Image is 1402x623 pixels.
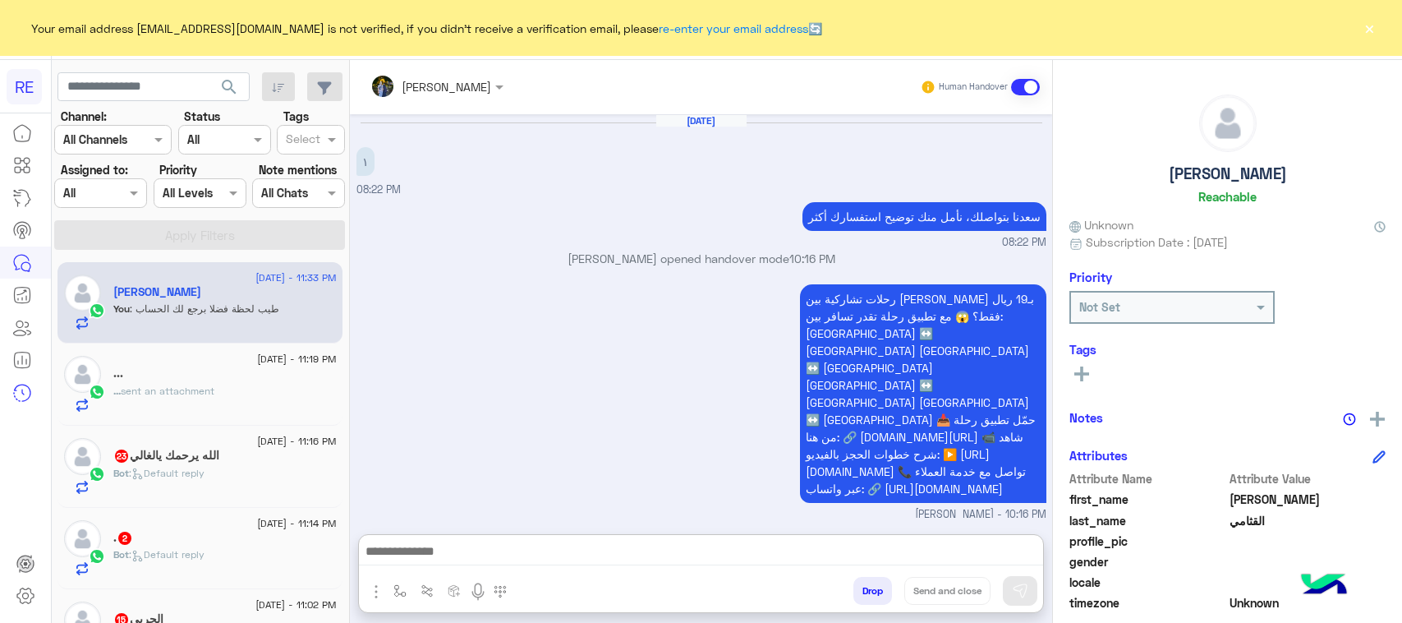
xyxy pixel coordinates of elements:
label: Assigned to: [61,161,128,178]
span: 08:22 PM [356,183,401,196]
span: ... [113,385,121,397]
span: [DATE] - 11:02 PM [255,598,336,612]
span: gender [1069,553,1226,570]
span: [DATE] - 11:16 PM [257,434,336,449]
img: add [1370,412,1385,427]
span: طيب لحظة فضلا برجع لك الحساب [130,302,279,315]
span: 23 [115,450,128,463]
span: Subscription Date : [DATE] [1086,233,1228,251]
img: defaultAdmin.png [64,520,101,557]
span: 2 [118,532,131,545]
img: WhatsApp [89,548,105,565]
span: last_name [1069,512,1226,529]
img: notes [1343,413,1356,426]
button: Send and close [904,577,991,605]
p: 15/8/2025, 8:22 PM [802,202,1046,231]
h6: [DATE] [656,115,747,127]
h6: Priority [1069,270,1112,284]
h5: الله يرحمك يالغالي [113,449,219,463]
button: Trigger scenario [414,577,441,604]
span: Bot [113,548,129,561]
span: : Default reply [129,467,205,479]
h6: Tags [1069,342,1386,357]
h5: ... [113,367,123,381]
p: 15/8/2025, 8:22 PM [356,147,375,176]
button: Drop [853,577,892,605]
img: defaultAdmin.png [64,356,101,393]
button: select flow [387,577,414,604]
span: search [219,77,239,97]
img: WhatsApp [89,384,105,400]
span: timezone [1069,594,1226,611]
span: القثامي [1230,512,1386,529]
h6: Reachable [1198,189,1257,204]
label: Channel: [61,108,107,125]
button: × [1361,20,1377,36]
h6: Attributes [1069,448,1128,463]
h5: . [113,531,133,545]
label: Tags [283,108,309,125]
div: RE [7,69,42,104]
span: 08:22 PM [1002,235,1046,251]
span: Unknown [1230,594,1386,611]
span: profile_pic [1069,533,1226,550]
h5: حاتم القثامي [113,285,201,299]
span: null [1230,574,1386,591]
span: : Default reply [129,548,205,561]
img: create order [448,584,461,598]
img: select flow [393,584,407,598]
div: Select [283,130,320,151]
img: defaultAdmin.png [64,275,101,311]
span: first_name [1069,491,1226,508]
p: [PERSON_NAME] opened handover mode [356,250,1046,267]
span: رحلات تشاركية بين [PERSON_NAME] بـ19 ريال فقط؟ 😱 مع تطبيق رحلة تقدر تسافر بين: [GEOGRAPHIC_DATA] ... [806,292,1036,496]
span: You [113,302,130,315]
span: sent an attachment [121,385,214,397]
h6: Notes [1069,410,1103,425]
span: Your email address [EMAIL_ADDRESS][DOMAIN_NAME] is not verified, if you didn't receive a verifica... [31,20,822,37]
img: send message [1012,583,1028,599]
img: make a call [494,585,507,598]
span: Attribute Value [1230,470,1386,487]
span: Unknown [1069,216,1133,233]
img: send voice note [468,582,488,602]
span: [DATE] - 11:14 PM [257,516,336,531]
span: [PERSON_NAME] - 10:16 PM [915,507,1046,523]
img: defaultAdmin.png [1200,95,1256,151]
span: locale [1069,574,1226,591]
h5: [PERSON_NAME] [1169,164,1287,183]
img: send attachment [366,582,386,602]
button: Apply Filters [54,220,345,250]
span: [DATE] - 11:33 PM [255,270,336,285]
img: defaultAdmin.png [64,438,101,475]
span: 10:16 PM [789,252,835,265]
img: hulul-logo.png [1295,557,1353,615]
span: Bot [113,467,129,479]
p: 15/8/2025, 10:16 PM [800,284,1046,503]
label: Note mentions [259,161,337,178]
img: Trigger scenario [421,584,434,598]
span: Attribute Name [1069,470,1226,487]
label: Priority [159,161,197,178]
span: [DATE] - 11:19 PM [257,352,336,367]
a: re-enter your email address [659,21,808,35]
img: WhatsApp [89,302,105,319]
label: Status [184,108,220,125]
button: create order [441,577,468,604]
button: search [209,72,250,108]
img: WhatsApp [89,466,105,482]
span: null [1230,553,1386,570]
small: Human Handover [939,81,1008,94]
span: حاتم [1230,491,1386,508]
